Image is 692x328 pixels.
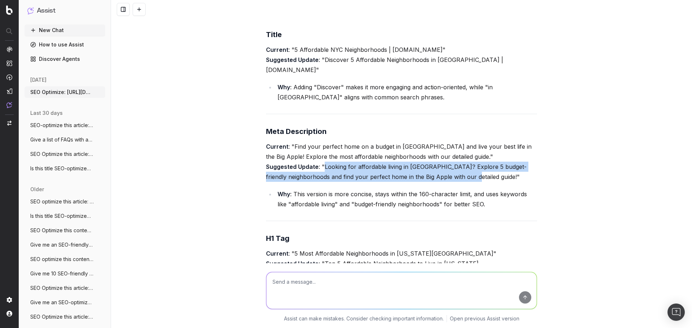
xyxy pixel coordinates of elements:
h1: Assist [37,6,56,16]
button: SEO Optimize this content: [URL]. [25,225,105,236]
strong: Title [266,30,282,39]
strong: Suggested Update [266,56,319,63]
strong: H1 Tag [266,234,289,243]
img: Activation [6,74,12,80]
span: Give me 10 SEO-friendly alternatives to [30,270,94,277]
span: Give a list of FAQs with answers regardi [30,136,94,143]
p: : "Find your perfect home on a budget in [GEOGRAPHIC_DATA] and live your best life in the Big App... [266,141,537,182]
span: Give me an SEO-optimized title for this: [30,299,94,306]
span: SEO Optimize this article: [URL]. [30,150,94,158]
strong: Suggested Update [266,260,319,267]
span: SEO-optimize this article: [URL]. [30,122,94,129]
a: Open previous Assist version [450,315,519,322]
button: Give me an SEO-friendly title that repla [25,239,105,251]
img: Studio [6,88,12,94]
span: last 30 days [30,109,63,117]
button: New Chat [25,24,105,36]
button: SEO-optimize this article: [URL]. [25,120,105,131]
strong: Meta Description [266,127,327,136]
strong: Suggested Update [266,163,319,170]
button: SEO optimize this content: [URL]. [25,253,105,265]
button: SEO Optimize this article: [URL]. [25,311,105,323]
a: Discover Agents [25,53,105,65]
span: [DATE] [30,76,46,84]
p: : "5 Most Affordable Neighborhoods in [US_STATE][GEOGRAPHIC_DATA]" : "Top 5 Affordable Neighborho... [266,248,537,279]
span: Give me an SEO-friendly title that repla [30,241,94,248]
img: Assist [6,102,12,108]
span: SEO Optimize this article: [URL]. [30,284,94,292]
button: SEO optimize this article: [URL]. [25,196,105,207]
img: Botify logo [6,5,13,15]
strong: Current [266,143,288,150]
span: Is this title SEO-optimized? What is Co [30,165,94,172]
span: older [30,186,44,193]
span: SEO Optimize this article: [URL]. [30,313,94,320]
button: Is this title SEO-optimized? What is Co [25,163,105,174]
img: Analytics [6,46,12,52]
button: Give a list of FAQs with answers regardi [25,134,105,145]
strong: Why [278,190,290,198]
strong: Current [266,250,288,257]
span: SEO Optimize: [URL][DOMAIN_NAME] [30,89,94,96]
p: Assist can make mistakes. Consider checking important information. [284,315,444,322]
span: SEO optimize this article: [URL]. [30,198,94,205]
button: Is this title SEO-optimized? What Landl [25,210,105,222]
span: SEO optimize this content: [URL]. [30,256,94,263]
a: How to use Assist [25,39,105,50]
li: : Adding "Discover" makes it more engaging and action-oriented, while "in [GEOGRAPHIC_DATA]" alig... [275,82,537,102]
div: Open Intercom Messenger [667,304,685,321]
img: Intelligence [6,60,12,66]
button: Assist [27,6,102,16]
img: Setting [6,297,12,303]
strong: Current [266,46,288,53]
img: Switch project [7,121,12,126]
button: SEO Optimize this article: [URL]. [25,282,105,294]
p: : "5 Affordable NYC Neighborhoods | [DOMAIN_NAME]" : "Discover 5 Affordable Neighborhoods in [GEO... [266,45,537,75]
strong: Why [278,84,290,91]
span: Is this title SEO-optimized? What Landl [30,212,94,220]
img: Assist [27,7,34,14]
li: : This version is more concise, stays within the 160-character limit, and uses keywords like "aff... [275,189,537,209]
img: My account [6,311,12,316]
button: SEO Optimize this article: [URL]. [25,148,105,160]
span: SEO Optimize this content: [URL]. [30,227,94,234]
button: SEO Optimize: [URL][DOMAIN_NAME] [25,86,105,98]
button: Give me 10 SEO-friendly alternatives to [25,268,105,279]
button: Give me an SEO-optimized title for this: [25,297,105,308]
